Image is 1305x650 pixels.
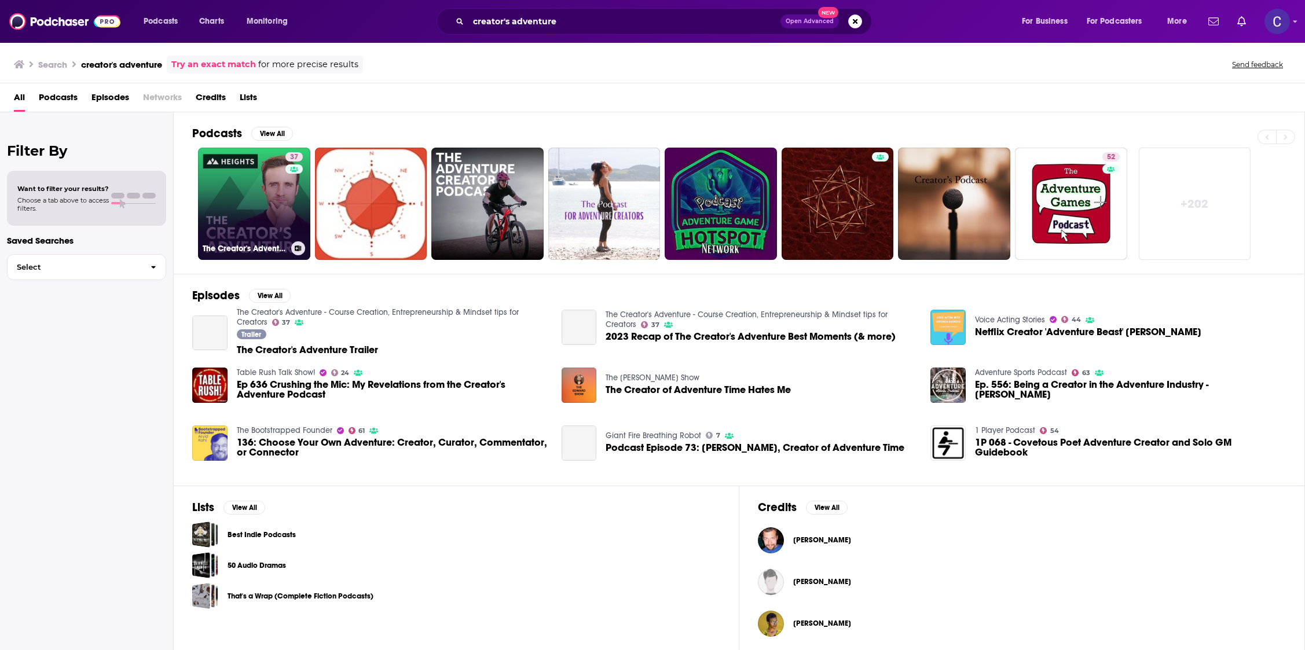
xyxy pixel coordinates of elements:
span: Podcasts [144,13,178,30]
a: Rich Matheson [758,527,784,553]
a: 2023 Recap of The Creator's Adventure Best Moments (& more) [606,332,896,341]
img: Ep 636 Crushing the Mic: My Revelations from the Creator's Adventure Podcast [192,368,228,403]
span: 54 [1050,428,1059,434]
a: Try an exact match [171,58,256,71]
a: Matt Keast [758,569,784,595]
button: Open AdvancedNew [780,14,839,28]
button: Rich MathesonRich Matheson [758,522,1286,559]
a: PodcastsView All [192,126,293,141]
a: 37 [641,321,659,328]
a: That's a Wrap (Complete Fiction Podcasts) [228,590,373,603]
img: 136: Choose Your Own Adventure: Creator, Curator, Commentator, or Connector [192,425,228,461]
a: Show notifications dropdown [1233,12,1251,31]
span: 61 [358,428,365,434]
a: The Bootstrapped Founder [237,425,332,435]
a: 63 [1072,369,1090,376]
button: View All [806,501,848,515]
a: EpisodesView All [192,288,291,303]
div: Search podcasts, credits, & more... [448,8,883,35]
img: Netflix Creator 'Adventure Beast' Bradley Trevor Greive [930,310,966,345]
span: For Business [1022,13,1068,30]
a: Best Indie Podcasts [192,522,218,548]
a: Lists [240,88,257,112]
img: The Creator of Adventure Time Hates Me [562,368,597,403]
a: Credits [196,88,226,112]
a: ListsView All [192,500,265,515]
img: logo_orange.svg [19,19,28,28]
h2: Podcasts [192,126,242,141]
a: Charts [192,12,231,31]
a: Ivuoma Okoro [793,619,851,628]
span: 63 [1082,370,1090,376]
button: Ivuoma OkoroIvuoma Okoro [758,605,1286,642]
span: All [14,88,25,112]
button: open menu [135,12,193,31]
img: User Profile [1264,9,1290,34]
span: for more precise results [258,58,358,71]
span: For Podcasters [1087,13,1142,30]
span: [PERSON_NAME] [793,619,851,628]
h2: Filter By [7,142,166,159]
button: Send feedback [1229,60,1286,69]
span: New [818,7,839,18]
a: Ep. 556: Being a Creator in the Adventure Industry - Brendan Leonard [975,380,1286,399]
img: website_grey.svg [19,30,28,39]
button: Show profile menu [1264,9,1290,34]
span: Want to filter your results? [17,185,109,193]
a: Podcast Episode 73: Pendleton Ward, Creator of Adventure Time [562,425,597,461]
a: 7 [706,432,720,439]
a: 61 [349,427,365,434]
a: Table Rush Talk Show! [237,368,315,377]
h2: Credits [758,500,797,515]
a: 1 Player Podcast [975,425,1035,435]
a: 136: Choose Your Own Adventure: Creator, Curator, Commentator, or Connector [237,438,548,457]
button: Select [7,254,166,280]
a: The Creator's Adventure - Course Creation, Entrepreneurship & Mindset tips for Creators [606,310,888,329]
a: 52 [1102,152,1120,161]
a: Matt Keast [793,577,851,586]
a: 50 Audio Dramas [228,559,286,572]
a: The Creator of Adventure Time Hates Me [606,385,791,395]
span: More [1167,13,1187,30]
a: Best Indie Podcasts [228,528,296,541]
a: Giant Fire Breathing Robot [606,431,701,440]
h3: Search [38,59,67,70]
span: 24 [341,370,349,376]
a: The Creator's Adventure Trailer [237,345,378,355]
span: Trailer [241,331,261,338]
div: v 4.0.25 [32,19,57,28]
a: 44 [1061,316,1081,323]
span: 37 [290,152,298,163]
a: 2023 Recap of The Creator's Adventure Best Moments (& more) [562,310,597,345]
span: Select [8,263,141,271]
a: Ep. 556: Being a Creator in the Adventure Industry - Brendan Leonard [930,368,966,403]
span: Networks [143,88,182,112]
button: View All [223,501,265,515]
a: Ivuoma Okoro [758,611,784,637]
span: 50 Audio Dramas [192,552,218,578]
img: 1P 068 - Covetous Poet Adventure Creator and Solo GM Guidebook [930,425,966,461]
span: 52 [1107,152,1115,163]
span: Logged in as publicityxxtina [1264,9,1290,34]
a: Adventure Sports Podcast [975,368,1067,377]
a: Episodes [91,88,129,112]
h2: Episodes [192,288,240,303]
span: 37 [651,322,659,328]
a: Podcasts [39,88,78,112]
a: Netflix Creator 'Adventure Beast' Bradley Trevor Greive [975,327,1201,337]
a: Ep 636 Crushing the Mic: My Revelations from the Creator's Adventure Podcast [237,380,548,399]
span: 37 [282,320,290,325]
a: +202 [1139,148,1251,260]
button: open menu [1014,12,1082,31]
h3: creator's adventure [81,59,162,70]
button: open menu [239,12,303,31]
a: Podcast Episode 73: Pendleton Ward, Creator of Adventure Time [606,443,904,453]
